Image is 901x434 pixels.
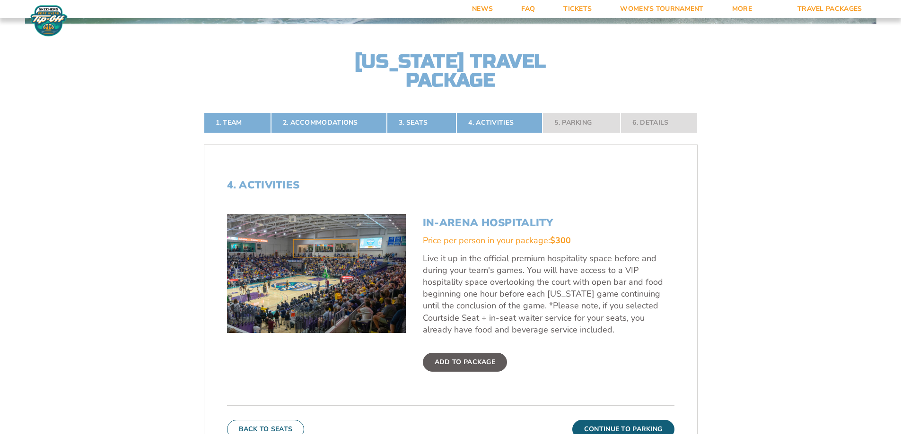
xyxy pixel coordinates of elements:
[423,217,674,229] h3: In-Arena Hospitality
[227,179,674,191] h2: 4. Activities
[28,5,70,37] img: Fort Myers Tip-Off
[423,235,674,247] div: Price per person in your package:
[387,112,456,133] a: 3. Seats
[204,112,271,133] a: 1. Team
[423,353,507,372] label: Add To Package
[227,214,406,333] img: In-Arena Hospitality
[347,52,555,90] h2: [US_STATE] Travel Package
[550,235,571,246] span: $300
[271,112,387,133] a: 2. Accommodations
[423,253,674,336] p: Live it up in the official premium hospitality space before and during your team's games. You wil...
